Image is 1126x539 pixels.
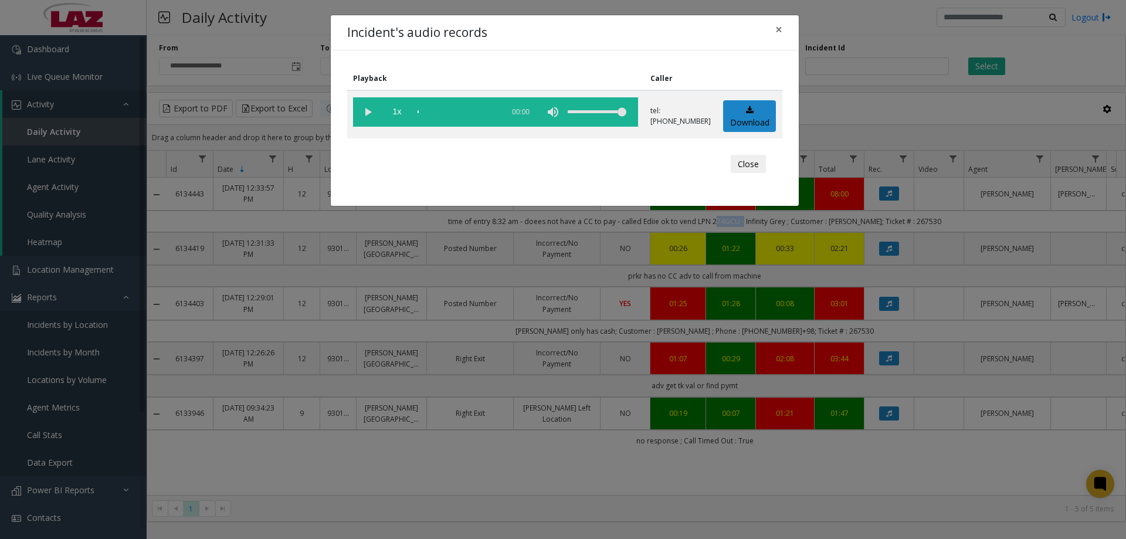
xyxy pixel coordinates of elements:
[767,15,791,44] button: Close
[568,97,626,127] div: volume level
[645,67,717,90] th: Caller
[347,23,487,42] h4: Incident's audio records
[347,67,645,90] th: Playback
[650,106,711,127] p: tel:[PHONE_NUMBER]
[418,97,497,127] div: scrub bar
[723,100,776,133] a: Download
[382,97,412,127] span: playback speed button
[775,21,782,38] span: ×
[731,155,766,174] button: Close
